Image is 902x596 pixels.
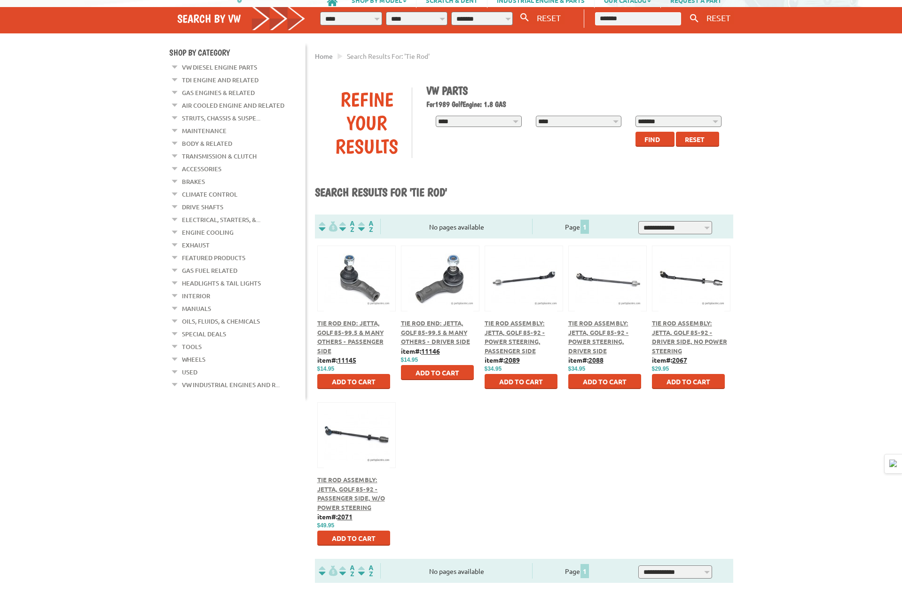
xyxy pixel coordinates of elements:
u: 2089 [505,356,520,364]
u: 11146 [421,347,440,355]
span: $29.95 [652,366,669,372]
div: No pages available [381,566,532,576]
b: item#: [485,356,520,364]
a: Home [315,52,333,60]
h2: 1989 Golf [426,100,726,109]
a: Tie Rod Assembly: Jetta, Golf 85-92 - Driver Side, No Power Steering [652,319,727,355]
span: 1 [580,220,589,234]
a: Accessories [182,163,221,175]
a: Special Deals [182,328,226,340]
a: VW Industrial Engines and R... [182,379,280,391]
a: Body & Related [182,137,232,150]
a: Climate Control [182,188,237,200]
span: RESET [706,13,730,23]
a: Tie Rod End: Jetta, Golf 85-99.5 & Many Others - Driver Side [401,319,470,345]
span: $34.95 [568,366,586,372]
u: 2088 [588,356,604,364]
span: $34.95 [485,366,502,372]
a: Used [182,366,197,378]
span: Add to Cart [332,377,376,386]
h4: Search by VW [177,12,306,25]
button: Add to Cart [485,374,557,389]
div: Page [532,563,622,579]
a: Struts, Chassis & Suspe... [182,112,260,124]
a: Tie Rod Assembly: Jetta, Golf 85-92 - Power Steering, Passenger Side [485,319,545,355]
span: Add to Cart [416,368,459,377]
div: Refine Your Results [322,87,412,158]
span: 1 [580,564,589,578]
a: Exhaust [182,239,210,251]
a: Wheels [182,353,205,366]
span: $14.95 [317,366,335,372]
div: No pages available [381,222,532,232]
img: Sort by Headline [337,221,356,232]
u: 2071 [337,512,353,521]
u: 11145 [337,356,356,364]
img: filterpricelow.svg [319,565,337,576]
button: RESET [533,11,565,24]
button: Add to Cart [568,374,641,389]
button: Keyword Search [687,11,701,26]
span: $14.95 [401,357,418,363]
a: Headlights & Tail Lights [182,277,261,289]
h4: Shop By Category [169,48,306,57]
span: Add to Cart [332,534,376,542]
button: Add to Cart [317,531,390,546]
a: Tie Rod Assembly: Jetta, Golf 85-92 - Passenger Side, w/o Power Steering [317,476,385,511]
a: Gas Fuel Related [182,264,237,277]
img: filterpricelow.svg [319,221,337,232]
h1: VW Parts [426,84,726,97]
a: Tie Rod Assembly: Jetta, Golf 85-92 - Power Steering, Driver Side [568,319,629,355]
span: Search results for: 'tie rod' [347,52,430,60]
a: Gas Engines & Related [182,87,255,99]
span: Add to Cart [583,377,627,386]
span: Add to Cart [667,377,710,386]
button: Reset [676,132,719,147]
img: Sort by Headline [337,565,356,576]
span: Reset [685,135,705,143]
a: Tie Rod End: Jetta, Golf 85-99.5 & Many Others - Passenger Side [317,319,384,355]
img: Detect Auto [889,460,898,468]
button: RESET [703,11,734,24]
button: Add to Cart [317,374,390,389]
a: Manuals [182,302,211,315]
span: RESET [537,13,561,23]
a: Brakes [182,175,205,188]
h1: Search results for 'tie rod' [315,185,733,200]
a: Maintenance [182,125,227,137]
button: Add to Cart [401,365,474,380]
u: 2067 [672,356,687,364]
b: item#: [568,356,604,364]
a: Drive Shafts [182,201,223,213]
img: Sort by Sales Rank [356,565,375,576]
a: VW Diesel Engine Parts [182,61,257,73]
a: Air Cooled Engine and Related [182,99,284,111]
a: Featured Products [182,252,245,264]
a: Tools [182,341,202,353]
a: Electrical, Starters, &... [182,214,260,226]
b: item#: [317,512,353,521]
span: Find [644,135,660,143]
button: Add to Cart [652,374,725,389]
b: item#: [652,356,687,364]
b: item#: [317,356,356,364]
a: TDI Engine and Related [182,74,259,86]
a: Engine Cooling [182,226,234,238]
a: Transmission & Clutch [182,150,257,162]
span: Add to Cart [499,377,543,386]
b: item#: [401,347,440,355]
a: Oils, Fluids, & Chemicals [182,315,260,327]
span: Engine: 1.8 GAS [463,100,506,109]
div: Page [532,219,622,234]
a: Interior [182,290,210,302]
button: Find [635,132,675,147]
img: Sort by Sales Rank [356,221,375,232]
span: For [426,100,435,109]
